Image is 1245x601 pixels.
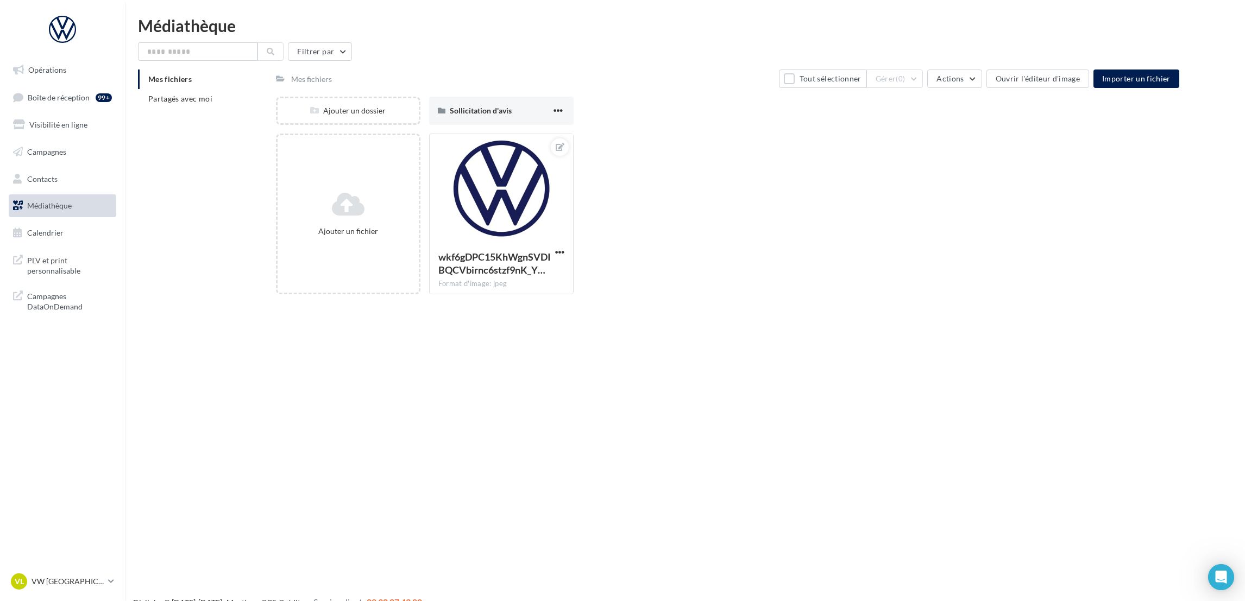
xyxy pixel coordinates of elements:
button: Actions [927,69,982,88]
span: Visibilité en ligne [29,120,87,129]
div: Format d'image: jpeg [438,279,564,289]
span: Partagés avec moi [148,94,212,103]
button: Importer un fichier [1093,69,1179,88]
span: Importer un fichier [1102,74,1171,83]
span: Calendrier [27,228,64,237]
span: Actions [936,74,964,83]
a: Visibilité en ligne [7,113,118,136]
span: Campagnes DataOnDemand [27,289,112,312]
button: Filtrer par [288,42,352,61]
button: Gérer(0) [866,69,923,88]
a: Contacts [7,168,118,191]
a: Campagnes [7,141,118,163]
span: PLV et print personnalisable [27,253,112,276]
div: Médiathèque [138,17,1232,34]
div: Mes fichiers [291,74,332,85]
span: Médiathèque [27,201,72,210]
div: Ajouter un fichier [282,226,414,237]
span: Campagnes [27,147,66,156]
span: Mes fichiers [148,74,192,84]
a: Calendrier [7,222,118,244]
a: PLV et print personnalisable [7,249,118,281]
span: Contacts [27,174,58,183]
a: Boîte de réception99+ [7,86,118,109]
span: (0) [896,74,905,83]
a: Opérations [7,59,118,81]
span: wkf6gDPC15KhWgnSVDIBQCVbirnc6stzf9nK_YpDsa6eOS5wj4YA11Bss7jwVWH8d-qXpUwrfgaj0M6D1A=s0 [438,251,551,276]
span: VL [15,576,24,587]
div: Ajouter un dossier [278,105,419,116]
a: Médiathèque [7,194,118,217]
button: Ouvrir l'éditeur d'image [986,69,1089,88]
div: 99+ [96,93,112,102]
button: Tout sélectionner [779,69,866,88]
p: VW [GEOGRAPHIC_DATA] [32,576,104,587]
a: VL VW [GEOGRAPHIC_DATA] [9,571,116,592]
span: Sollicitation d'avis [450,106,512,115]
a: Campagnes DataOnDemand [7,284,118,317]
span: Opérations [28,65,66,74]
span: Boîte de réception [28,92,90,102]
div: Open Intercom Messenger [1208,564,1234,590]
